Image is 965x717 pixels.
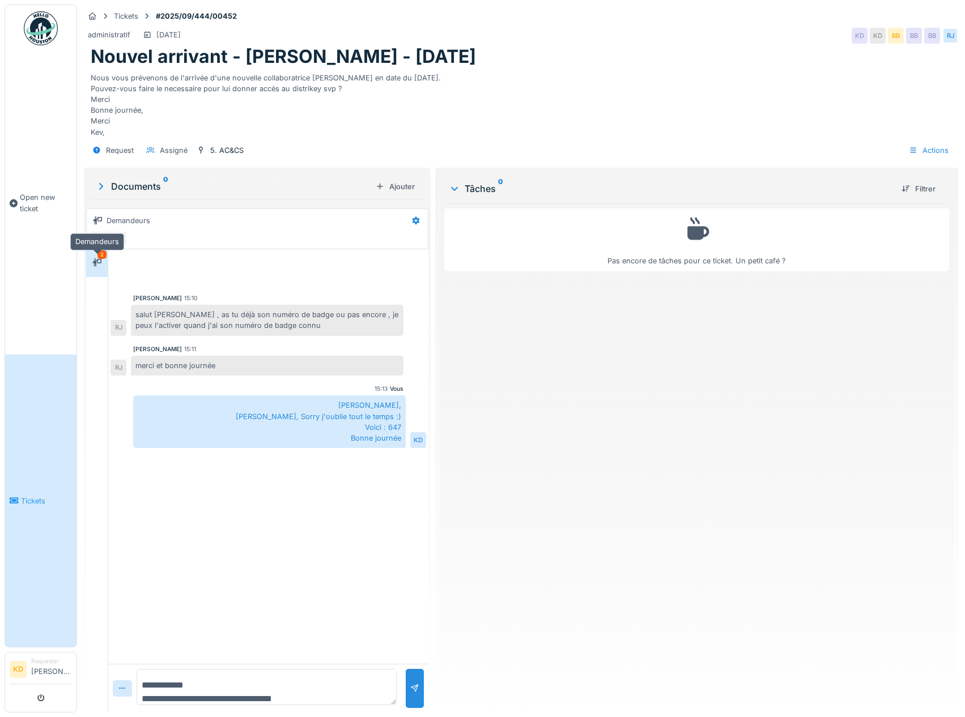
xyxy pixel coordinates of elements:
[100,231,116,246] div: BB
[870,28,886,44] div: KD
[131,356,403,375] div: merci et bonne journée
[70,233,124,250] div: Demandeurs
[498,182,503,195] sup: 0
[184,294,197,302] div: 15:10
[24,11,58,45] img: Badge_color-CXgf-gQk.svg
[110,360,126,375] div: RJ
[160,145,188,156] div: Assigné
[449,182,892,195] div: Tâches
[184,345,196,353] div: 15:11
[133,345,182,353] div: [PERSON_NAME]
[112,231,127,246] div: RJ
[110,320,126,336] div: RJ
[107,215,150,226] div: Demandeurs
[410,432,426,448] div: KD
[91,46,476,67] h1: Nouvel arrivant - [PERSON_NAME] - [DATE]
[133,294,182,302] div: [PERSON_NAME]
[21,496,72,506] span: Tickets
[452,214,942,266] div: Pas encore de tâches pour ce ticket. Un petit café ?
[10,657,72,684] a: KD Requester[PERSON_NAME]
[114,11,138,22] div: Tickets
[31,657,72,681] li: [PERSON_NAME]
[133,395,406,448] div: [PERSON_NAME], [PERSON_NAME], Sorry j'oublie tout le temps :) Voici : 647 Bonne journée
[10,661,27,678] li: KD
[371,179,419,194] div: Ajouter
[904,142,954,159] div: Actions
[942,28,958,44] div: RJ
[131,305,403,335] div: salut [PERSON_NAME] , as tu déjà son numéro de badge ou pas encore , je peux l'activer quand j'ai...
[163,180,168,193] sup: 0
[31,657,72,665] div: Requester
[924,28,940,44] div: BB
[390,385,403,393] div: Vous
[20,192,72,214] span: Open new ticket
[106,145,134,156] div: Request
[375,385,388,393] div: 15:13
[5,52,76,355] a: Open new ticket
[210,145,244,156] div: 5. AC&CS
[88,29,130,40] div: administratif
[897,181,940,197] div: Filtrer
[852,28,868,44] div: KD
[156,29,181,40] div: [DATE]
[89,231,105,246] div: KD
[91,68,951,138] div: Nous vous prévenons de l'arrivée d'une nouvelle collaboratrice [PERSON_NAME] en date du [DATE]. P...
[888,28,904,44] div: BB
[97,250,107,259] div: 2
[151,11,241,22] strong: #2025/09/444/00452
[906,28,922,44] div: BB
[5,355,76,647] a: Tickets
[95,180,371,193] div: Documents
